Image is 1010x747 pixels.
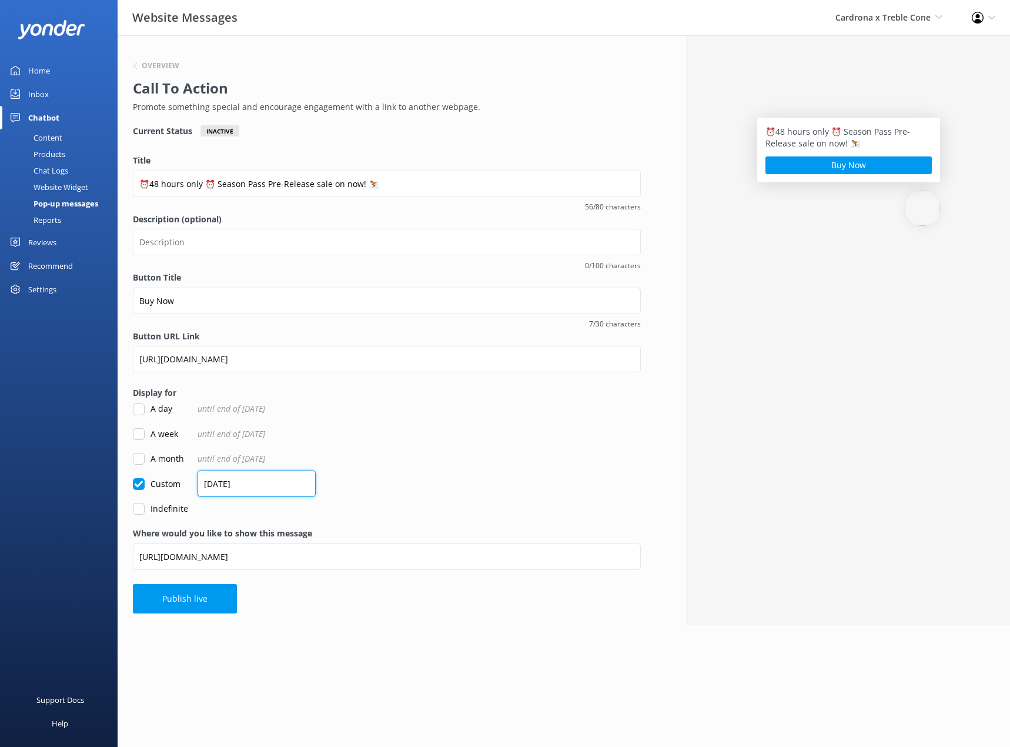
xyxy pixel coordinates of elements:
[7,129,62,146] div: Content
[7,162,68,179] div: Chat Logs
[133,478,180,491] label: Custom
[133,402,172,415] label: A day
[133,330,641,343] label: Button URL Link
[133,154,641,167] label: Title
[133,288,641,314] input: Button Title
[7,179,88,195] div: Website Widget
[7,212,118,228] a: Reports
[7,179,118,195] a: Website Widget
[28,278,56,301] div: Settings
[132,8,238,27] h3: Website Messages
[28,59,50,82] div: Home
[7,195,98,212] div: Pop-up messages
[7,146,65,162] div: Products
[7,146,118,162] a: Products
[133,271,641,284] label: Button Title
[133,213,641,226] label: Description (optional)
[133,229,641,255] input: Description
[133,543,641,570] input: https://www.example.com/page
[36,688,84,712] div: Support Docs
[7,212,61,228] div: Reports
[765,156,932,174] button: Buy Now
[28,106,59,129] div: Chatbot
[133,201,641,212] span: 56/80 characters
[198,402,265,415] span: until end of [DATE]
[133,386,641,399] label: Display for
[142,62,179,69] h6: Overview
[28,254,73,278] div: Recommend
[7,162,118,179] a: Chat Logs
[133,171,641,197] input: Title
[133,101,635,114] p: Promote something special and encourage engagement with a link to another webpage.
[28,231,56,254] div: Reviews
[7,195,118,212] a: Pop-up messages
[7,129,118,146] a: Content
[133,260,641,271] span: 0/100 characters
[198,452,265,465] span: until end of [DATE]
[198,428,265,441] span: until end of [DATE]
[835,12,931,23] span: Cardrona x Treble Cone
[200,125,239,136] div: Inactive
[133,428,178,441] label: A week
[198,471,316,497] input: dd/mm/yyyy
[133,77,635,99] h2: Call To Action
[133,318,641,329] span: 7/30 characters
[18,20,85,39] img: yonder-white-logo.png
[133,502,188,515] label: Indefinite
[133,125,192,136] h4: Current Status
[133,527,641,540] label: Where would you like to show this message
[133,62,179,69] button: Overview
[133,584,237,613] button: Publish live
[133,452,184,465] label: A month
[133,346,641,372] input: Button URL
[28,82,49,106] div: Inbox
[52,712,68,735] div: Help
[765,126,932,149] h5: ⏰48 hours only ⏰ Season Pass Pre-Release sale on now! ⛷️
